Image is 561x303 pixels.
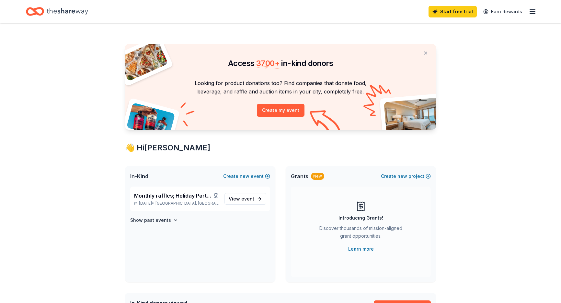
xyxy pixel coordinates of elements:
img: Curvy arrow [310,110,342,135]
span: In-Kind [130,172,148,180]
span: 3700 + [256,59,280,68]
span: new [240,172,249,180]
span: event [241,196,254,201]
span: View [229,195,254,203]
span: Access in-kind donors [228,59,333,68]
div: 👋 Hi [PERSON_NAME] [125,143,436,153]
a: View event [224,193,266,205]
button: Create my event [257,104,304,117]
img: Pizza [118,40,168,81]
div: New [311,173,324,180]
p: Looking for product donations too? Find companies that donate food, beverage, and raffle and auct... [133,79,428,96]
a: Home [26,4,88,19]
h4: Show past events [130,216,171,224]
a: Earn Rewards [479,6,526,17]
button: Createnewproject [381,172,431,180]
span: new [397,172,407,180]
span: [GEOGRAPHIC_DATA], [GEOGRAPHIC_DATA] [155,201,219,206]
div: Discover thousands of mission-aligned grant opportunities. [317,224,405,243]
p: [DATE] • [134,201,219,206]
a: Start free trial [429,6,477,17]
span: Grants [291,172,308,180]
button: Show past events [130,216,178,224]
div: Introducing Grants! [338,214,383,222]
a: Learn more [348,245,374,253]
span: Monthly raffles; Holiday Party; NY Party; Ice Cream Social, BBQ Cookouts [134,192,214,200]
button: Createnewevent [223,172,270,180]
